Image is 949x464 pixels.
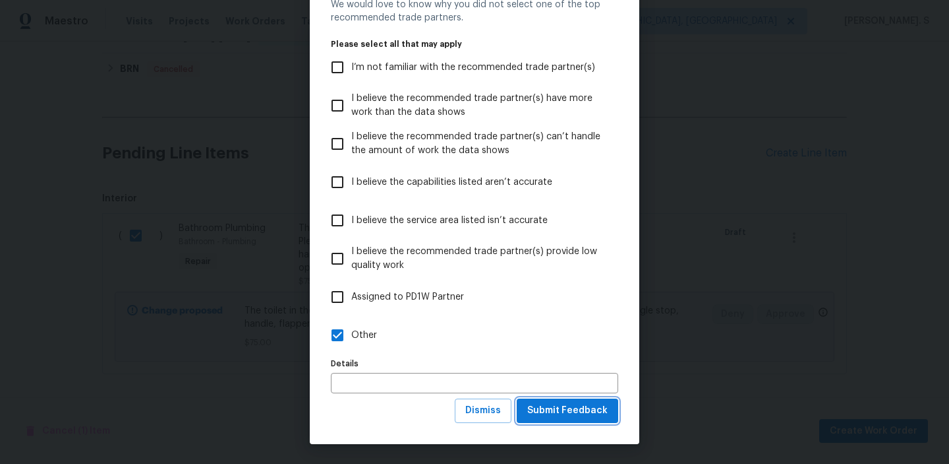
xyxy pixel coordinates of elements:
[527,403,608,419] span: Submit Feedback
[351,290,464,304] span: Assigned to PD1W Partner
[351,61,595,75] span: I’m not familiar with the recommended trade partner(s)
[465,403,501,419] span: Dismiss
[351,130,608,158] span: I believe the recommended trade partner(s) can’t handle the amount of work the data shows
[351,329,377,343] span: Other
[331,40,618,48] legend: Please select all that may apply
[351,245,608,273] span: I believe the recommended trade partner(s) provide low quality work
[351,176,552,189] span: I believe the capabilities listed aren’t accurate
[351,92,608,119] span: I believe the recommended trade partner(s) have more work than the data shows
[455,399,511,423] button: Dismiss
[517,399,618,423] button: Submit Feedback
[351,214,548,228] span: I believe the service area listed isn’t accurate
[331,360,618,368] label: Details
